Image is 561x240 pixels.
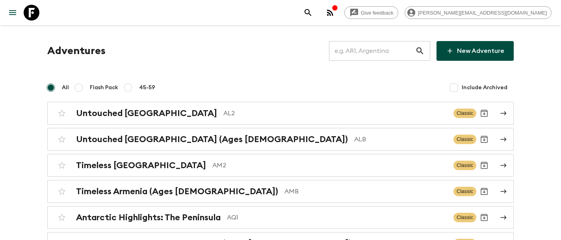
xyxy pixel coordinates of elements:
p: AMB [284,187,447,196]
button: Archive [476,210,492,225]
a: Give feedback [344,6,398,19]
a: Untouched [GEOGRAPHIC_DATA] (Ages [DEMOGRAPHIC_DATA])ALBClassicArchive [47,128,514,151]
a: Timeless Armenia (Ages [DEMOGRAPHIC_DATA])AMBClassicArchive [47,180,514,203]
p: AL2 [223,109,447,118]
h1: Adventures [47,43,106,59]
span: Give feedback [357,10,398,16]
button: Archive [476,184,492,199]
button: Archive [476,105,492,121]
h2: Timeless Armenia (Ages [DEMOGRAPHIC_DATA]) [76,186,278,197]
span: Flash Pack [90,84,118,92]
h2: Timeless [GEOGRAPHIC_DATA] [76,160,206,171]
h2: Untouched [GEOGRAPHIC_DATA] (Ages [DEMOGRAPHIC_DATA]) [76,134,348,144]
h2: Antarctic Highlights: The Peninsula [76,212,221,223]
p: AM2 [212,161,447,170]
input: e.g. AR1, Argentina [329,40,415,62]
button: Archive [476,157,492,173]
button: search adventures [300,5,316,21]
span: Classic [453,187,476,196]
a: New Adventure [437,41,514,61]
h2: Untouched [GEOGRAPHIC_DATA] [76,108,217,118]
span: 45-59 [139,84,155,92]
span: Include Archived [462,84,507,92]
span: Classic [453,161,476,170]
span: Classic [453,213,476,222]
span: [PERSON_NAME][EMAIL_ADDRESS][DOMAIN_NAME] [414,10,551,16]
button: menu [5,5,20,21]
button: Archive [476,131,492,147]
span: Classic [453,109,476,118]
a: Untouched [GEOGRAPHIC_DATA]AL2ClassicArchive [47,102,514,125]
a: Antarctic Highlights: The PeninsulaAQ1ClassicArchive [47,206,514,229]
span: All [62,84,69,92]
span: Classic [453,135,476,144]
p: ALB [354,135,447,144]
p: AQ1 [227,213,447,222]
a: Timeless [GEOGRAPHIC_DATA]AM2ClassicArchive [47,154,514,177]
div: [PERSON_NAME][EMAIL_ADDRESS][DOMAIN_NAME] [405,6,552,19]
